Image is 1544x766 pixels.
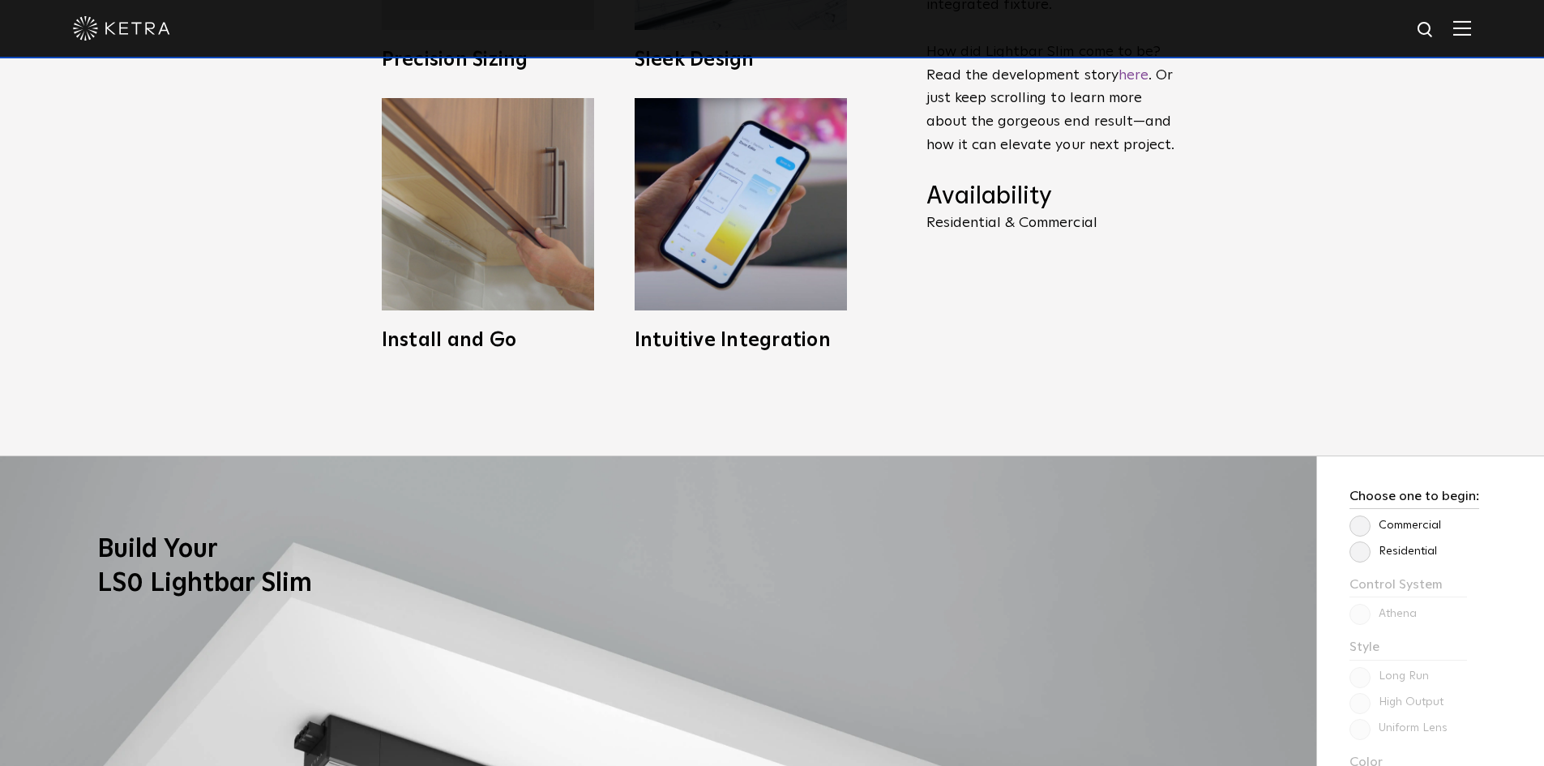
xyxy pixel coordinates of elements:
[1118,68,1148,83] a: here
[926,182,1178,212] h4: Availability
[635,331,847,350] h3: Intuitive Integration
[382,331,594,350] h3: Install and Go
[635,98,847,310] img: L30_SystemIntegration
[1453,20,1471,36] img: Hamburger%20Nav.svg
[382,98,594,310] img: LS0_Easy_Install
[382,50,594,70] h3: Precision Sizing
[73,16,170,41] img: ketra-logo-2019-white
[1416,20,1436,41] img: search icon
[1349,519,1441,533] label: Commercial
[635,50,847,70] h3: Sleek Design
[1349,545,1437,558] label: Residential
[926,216,1178,230] p: Residential & Commercial
[1349,489,1479,509] h3: Choose one to begin:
